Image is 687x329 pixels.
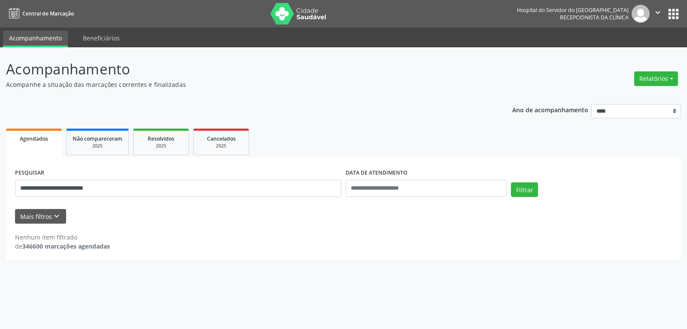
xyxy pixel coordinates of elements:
[6,80,478,89] p: Acompanhe a situação das marcações correntes e finalizadas
[15,209,66,224] button: Mais filtroskeyboard_arrow_down
[15,242,110,251] div: de
[200,143,243,149] div: 2025
[634,71,678,86] button: Relatórios
[22,242,110,250] strong: 346600 marcações agendadas
[73,143,122,149] div: 2025
[6,58,478,80] p: Acompanhamento
[73,135,122,142] span: Não compareceram
[511,182,538,197] button: Filtrar
[653,8,663,17] i: 
[15,166,44,180] label: PESQUISAR
[207,135,236,142] span: Cancelados
[3,31,68,47] a: Acompanhamento
[140,143,182,149] div: 2025
[512,104,588,115] p: Ano de acompanhamento
[52,212,61,221] i: keyboard_arrow_down
[632,5,650,23] img: img
[650,5,666,23] button: 
[20,135,48,142] span: Agendados
[560,14,629,21] span: Recepcionista da clínica
[22,10,74,17] span: Central de Marcação
[517,6,629,14] div: Hospital do Servidor do [GEOGRAPHIC_DATA]
[15,233,110,242] div: Nenhum item filtrado
[666,6,681,22] button: apps
[346,166,407,180] label: DATA DE ATENDIMENTO
[148,135,174,142] span: Resolvidos
[77,31,126,46] a: Beneficiários
[6,6,74,21] a: Central de Marcação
